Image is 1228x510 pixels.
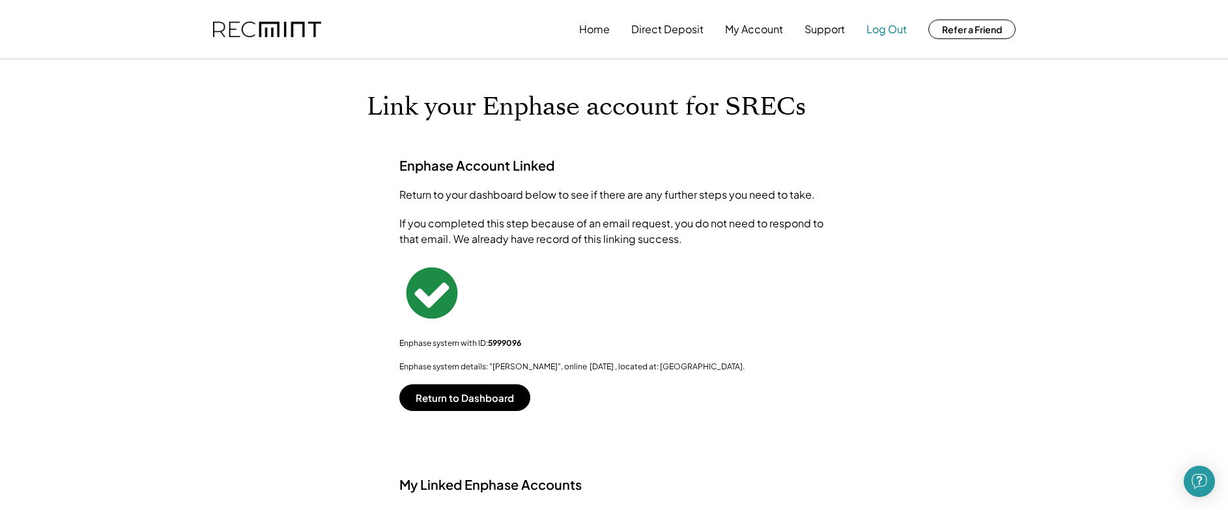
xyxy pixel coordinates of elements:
button: Home [579,16,610,42]
h3: My Linked Enphase Accounts [399,476,829,493]
h3: Enphase Account Linked [399,157,554,174]
button: My Account [725,16,783,42]
button: Direct Deposit [631,16,704,42]
button: Support [805,16,845,42]
img: recmint-logotype%403x.png [213,21,321,38]
button: Return to Dashboard [399,384,530,411]
div: Enphase system with ID: [399,338,829,348]
h1: Link your Enphase account for SRECs [367,92,862,122]
div: Return to your dashboard below to see if there are any further steps you need to take. [399,187,829,203]
strong: 5999096 [488,338,521,348]
div: If you completed this step because of an email request, you do not need to respond to that email.... [399,216,829,247]
div: Open Intercom Messenger [1184,466,1215,497]
button: Log Out [866,16,907,42]
button: Refer a Friend [928,20,1016,39]
div: Enphase system details: "[PERSON_NAME]", online [DATE] , located at: [GEOGRAPHIC_DATA]. [399,361,829,372]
